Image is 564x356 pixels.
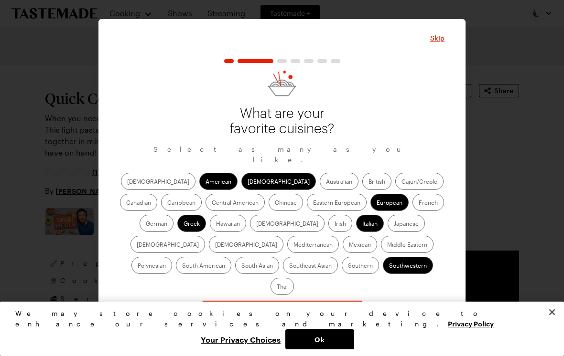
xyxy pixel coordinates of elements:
button: Ok [285,329,354,349]
button: Close [430,33,445,43]
label: Cajun/Creole [395,173,444,190]
button: NextStepButton [202,301,362,322]
label: Hawaiian [210,215,246,232]
button: Close [542,302,563,323]
a: More information about your privacy, opens in a new tab [448,319,494,328]
label: Italian [356,215,384,232]
label: Southern [342,257,379,274]
label: American [199,173,238,190]
label: Middle Eastern [381,236,434,253]
label: [DEMOGRAPHIC_DATA] [241,173,316,190]
label: Central American [206,194,265,211]
div: Privacy [15,308,541,349]
p: Select as many as you like. [119,144,445,165]
span: Skip [430,33,445,43]
label: [DEMOGRAPHIC_DATA] [250,215,325,232]
label: Mediterranean [287,236,339,253]
label: French [412,194,444,211]
label: South American [176,257,231,274]
label: British [362,173,391,190]
label: Eastern European [307,194,367,211]
label: Chinese [269,194,303,211]
label: Polynesian [131,257,172,274]
label: German [140,215,174,232]
button: Your Privacy Choices [196,329,285,349]
label: European [370,194,409,211]
label: Southeast Asian [283,257,338,274]
label: [DEMOGRAPHIC_DATA] [130,236,205,253]
label: Japanese [388,215,425,232]
label: Southwestern [383,257,433,274]
label: South Asian [235,257,279,274]
label: [DEMOGRAPHIC_DATA] [209,236,283,253]
label: Thai [271,278,294,295]
p: What are your favorite cuisines? [225,106,339,136]
label: Caribbean [161,194,202,211]
label: Mexican [343,236,377,253]
label: Canadian [120,194,157,211]
label: Australian [320,173,358,190]
div: We may store cookies on your device to enhance our services and marketing. [15,308,541,329]
label: Greek [177,215,206,232]
label: Irish [328,215,352,232]
label: [DEMOGRAPHIC_DATA] [121,173,195,190]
